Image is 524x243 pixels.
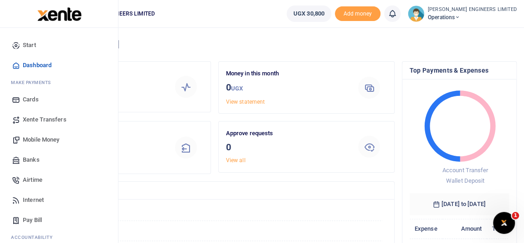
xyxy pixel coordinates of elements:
[23,175,42,185] span: Airtime
[226,69,345,79] p: Money in this month
[23,135,59,144] span: Mobile Money
[7,170,111,190] a: Airtime
[226,140,345,154] h3: 0
[42,185,387,195] h4: Transactions Overview
[226,99,265,105] a: View statement
[7,90,111,110] a: Cards
[231,85,243,92] small: UGX
[335,10,380,16] a: Add money
[226,157,246,164] a: View all
[35,39,517,49] h4: Hello [PERSON_NAME]
[7,55,111,75] a: Dashboard
[23,61,51,70] span: Dashboard
[442,219,487,239] th: Amount
[7,190,111,210] a: Internet
[512,212,519,219] span: 1
[428,13,517,21] span: Operations
[23,195,44,205] span: Internet
[493,212,515,234] iframe: Intercom live chat
[23,41,36,50] span: Start
[37,7,82,21] img: logo-large
[293,9,324,18] span: UGX 30,800
[408,5,517,22] a: profile-user [PERSON_NAME] ENGINEERS LIMITED Operations
[446,177,484,184] span: Wallet Deposit
[428,6,517,14] small: [PERSON_NAME] ENGINEERS LIMITED
[7,130,111,150] a: Mobile Money
[283,5,335,22] li: Wallet ballance
[335,6,380,21] li: Toup your wallet
[36,10,82,17] a: logo-small logo-large logo-large
[7,35,111,55] a: Start
[15,79,51,86] span: ake Payments
[408,5,424,22] img: profile-user
[23,155,40,164] span: Banks
[18,234,52,241] span: countability
[23,216,42,225] span: Pay Bill
[23,115,67,124] span: Xente Transfers
[410,65,509,75] h4: Top Payments & Expenses
[7,150,111,170] a: Banks
[7,210,111,230] a: Pay Bill
[7,75,111,90] li: M
[410,193,509,215] h6: [DATE] to [DATE]
[442,167,488,174] span: Account Transfer
[226,80,345,95] h3: 0
[23,95,39,104] span: Cards
[226,129,345,138] p: Approve requests
[335,6,380,21] span: Add money
[410,219,442,239] th: Expense
[487,219,510,239] th: Txns
[287,5,331,22] a: UGX 30,800
[7,110,111,130] a: Xente Transfers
